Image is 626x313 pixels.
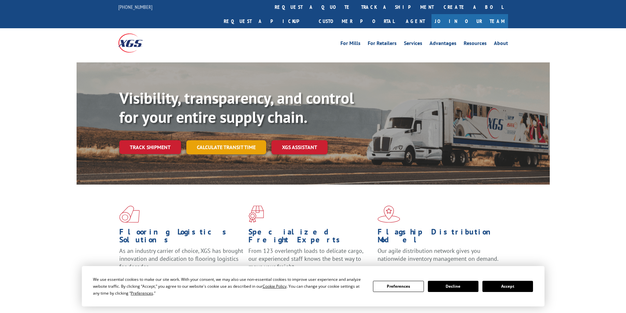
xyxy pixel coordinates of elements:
[429,41,456,48] a: Advantages
[399,14,431,28] a: Agent
[263,283,287,289] span: Cookie Policy
[119,88,354,127] b: Visibility, transparency, and control for your entire supply chain.
[482,281,533,292] button: Accept
[404,41,422,48] a: Services
[82,266,545,306] div: Cookie Consent Prompt
[494,41,508,48] a: About
[248,228,373,247] h1: Specialized Freight Experts
[431,14,508,28] a: Join Our Team
[131,290,153,296] span: Preferences
[464,41,487,48] a: Resources
[119,247,243,270] span: As an industry carrier of choice, XGS has brought innovation and dedication to flooring logistics...
[119,228,243,247] h1: Flooring Logistics Solutions
[368,41,397,48] a: For Retailers
[373,281,424,292] button: Preferences
[119,206,140,223] img: xgs-icon-total-supply-chain-intelligence-red
[378,247,498,262] span: Our agile distribution network gives you nationwide inventory management on demand.
[378,206,400,223] img: xgs-icon-flagship-distribution-model-red
[271,140,328,154] a: XGS ASSISTANT
[219,14,314,28] a: Request a pickup
[340,41,360,48] a: For Mills
[248,247,373,276] p: From 123 overlength loads to delicate cargo, our experienced staff knows the best way to move you...
[118,4,152,10] a: [PHONE_NUMBER]
[248,206,264,223] img: xgs-icon-focused-on-flooring-red
[119,140,181,154] a: Track shipment
[93,276,365,297] div: We use essential cookies to make our site work. With your consent, we may also use non-essential ...
[428,281,478,292] button: Decline
[314,14,399,28] a: Customer Portal
[186,140,266,154] a: Calculate transit time
[378,228,502,247] h1: Flagship Distribution Model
